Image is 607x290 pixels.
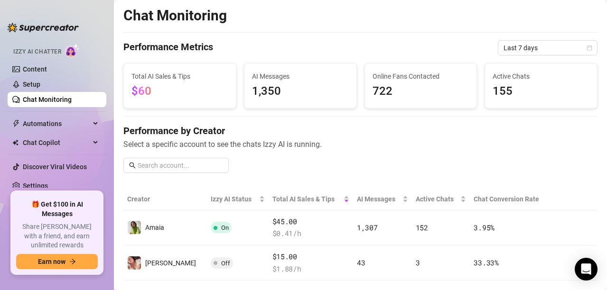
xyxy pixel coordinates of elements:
[16,222,98,250] span: Share [PERSON_NAME] with a friend, and earn unlimited rewards
[128,221,141,234] img: Amaia
[357,258,365,267] span: 43
[272,263,350,275] span: $ 1.88 /h
[129,162,136,169] span: search
[16,254,98,269] button: Earn nowarrow-right
[412,188,470,210] th: Active Chats
[128,256,141,270] img: Taylor
[131,84,151,98] span: $60
[470,188,550,210] th: Chat Conversion Rate
[373,82,469,100] span: 722
[123,7,227,25] h2: Chat Monitoring
[357,194,401,204] span: AI Messages
[252,82,349,100] span: 1,350
[38,258,65,265] span: Earn now
[252,71,349,82] span: AI Messages
[23,116,90,131] span: Automations
[145,224,164,231] span: Amaia
[474,223,495,232] span: 3.95 %
[357,223,378,232] span: 1,307
[131,71,228,82] span: Total AI Sales & Tips
[221,224,229,231] span: On
[69,258,76,265] span: arrow-right
[493,71,589,82] span: Active Chats
[587,45,592,51] span: calendar
[12,120,20,127] span: thunderbolt
[12,139,19,146] img: Chat Copilot
[575,258,598,281] div: Open Intercom Messenger
[145,259,196,267] span: [PERSON_NAME]
[272,194,342,204] span: Total AI Sales & Tips
[504,41,592,55] span: Last 7 days
[23,163,87,171] a: Discover Viral Videos
[23,135,90,150] span: Chat Copilot
[23,96,72,103] a: Chat Monitoring
[13,47,61,56] span: Izzy AI Chatter
[23,182,48,190] a: Settings
[16,200,98,218] span: 🎁 Get $100 in AI Messages
[493,82,589,100] span: 155
[123,188,207,210] th: Creator
[272,216,350,227] span: $45.00
[123,138,598,150] span: Select a specific account to see the chats Izzy AI is running.
[23,65,47,73] a: Content
[272,251,350,263] span: $15.00
[474,258,498,267] span: 33.33 %
[416,194,459,204] span: Active Chats
[211,194,257,204] span: Izzy AI Status
[272,228,350,239] span: $ 0.41 /h
[353,188,412,210] th: AI Messages
[23,81,40,88] a: Setup
[221,260,230,267] span: Off
[8,23,79,32] img: logo-BBDzfeDw.svg
[138,160,223,171] input: Search account...
[207,188,268,210] th: Izzy AI Status
[416,223,428,232] span: 152
[123,124,598,137] h4: Performance by Creator
[123,40,213,55] h4: Performance Metrics
[416,258,420,267] span: 3
[269,188,354,210] th: Total AI Sales & Tips
[373,71,469,82] span: Online Fans Contacted
[65,44,80,57] img: AI Chatter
